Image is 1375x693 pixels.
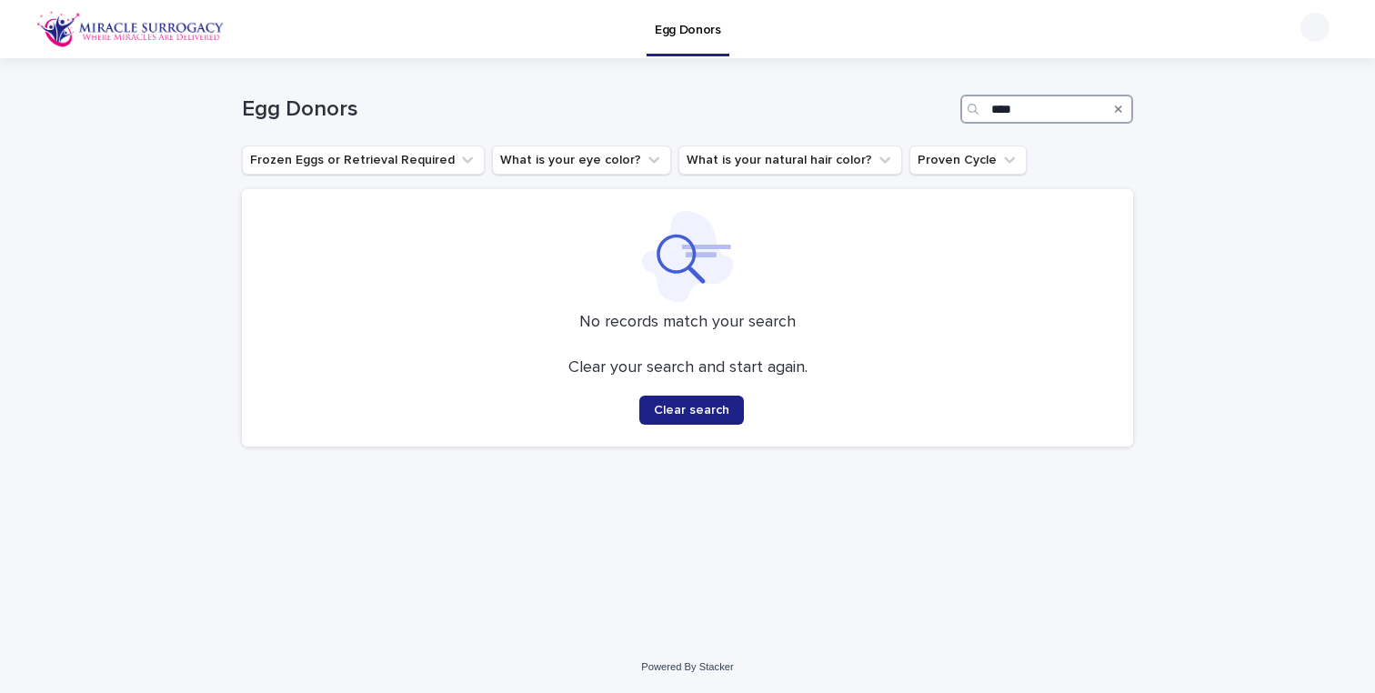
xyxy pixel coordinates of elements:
img: OiFFDOGZQuirLhrlO1ag [36,11,225,47]
h1: Egg Donors [242,96,953,123]
button: What is your natural hair color? [678,146,902,175]
button: Proven Cycle [909,146,1027,175]
button: Frozen Eggs or Retrieval Required [242,146,485,175]
p: No records match your search [264,313,1111,333]
a: Powered By Stacker [641,661,733,672]
button: What is your eye color? [492,146,671,175]
input: Search [960,95,1133,124]
button: Clear search [639,396,744,425]
p: Clear your search and start again. [568,358,808,378]
span: Clear search [654,404,729,417]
